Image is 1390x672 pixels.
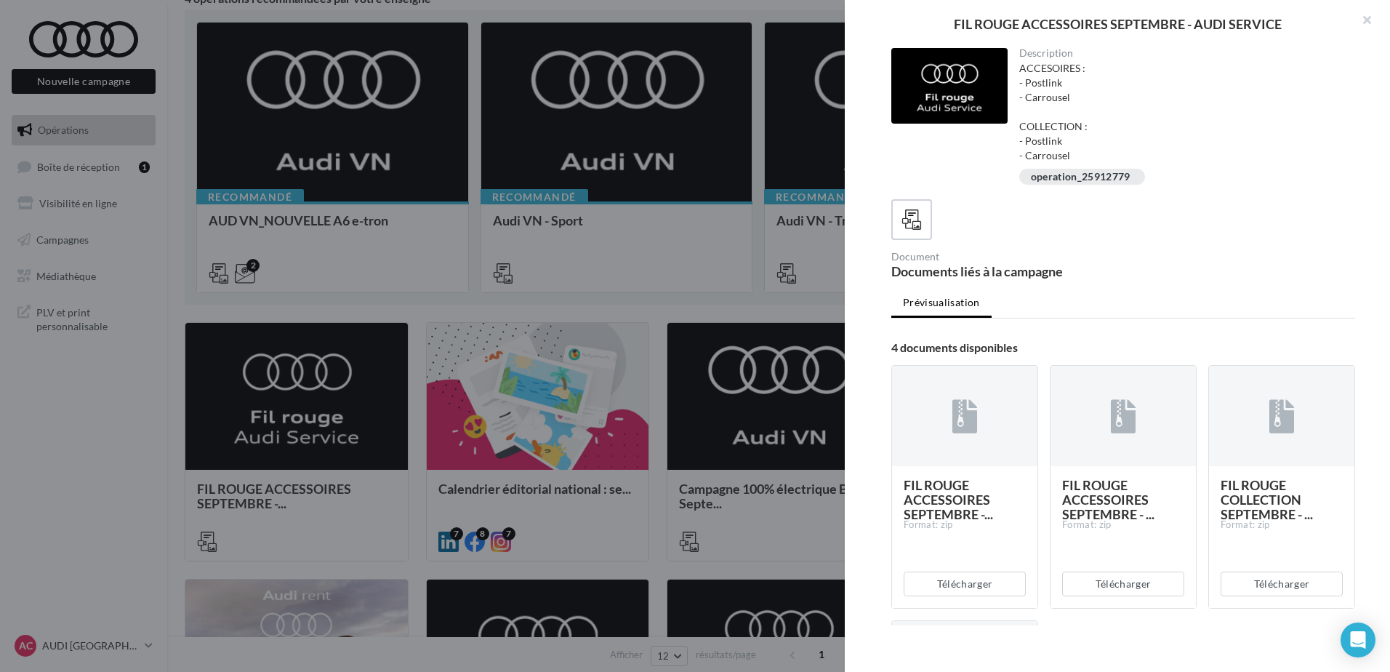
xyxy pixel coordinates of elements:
[1221,572,1343,596] button: Télécharger
[1341,623,1375,657] div: Open Intercom Messenger
[1062,477,1154,522] span: FIL ROUGE ACCESSOIRES SEPTEMBRE - ...
[1221,519,1343,532] div: Format: zip
[1031,172,1130,183] div: operation_25912779
[1062,572,1184,596] button: Télécharger
[891,265,1117,278] div: Documents liés à la campagne
[904,572,1026,596] button: Télécharger
[868,17,1367,31] div: FIL ROUGE ACCESSOIRES SEPTEMBRE - AUDI SERVICE
[904,519,1026,532] div: Format: zip
[1019,48,1344,58] div: Description
[891,252,1117,262] div: Document
[891,342,1355,353] div: 4 documents disponibles
[1221,477,1313,522] span: FIL ROUGE COLLECTION SEPTEMBRE - ...
[1019,61,1344,163] div: ACCESOIRES : - Postlink - Carrousel COLLECTION : - Postlink - Carrousel
[904,477,993,522] span: FIL ROUGE ACCESSOIRES SEPTEMBRE -...
[1062,519,1184,532] div: Format: zip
